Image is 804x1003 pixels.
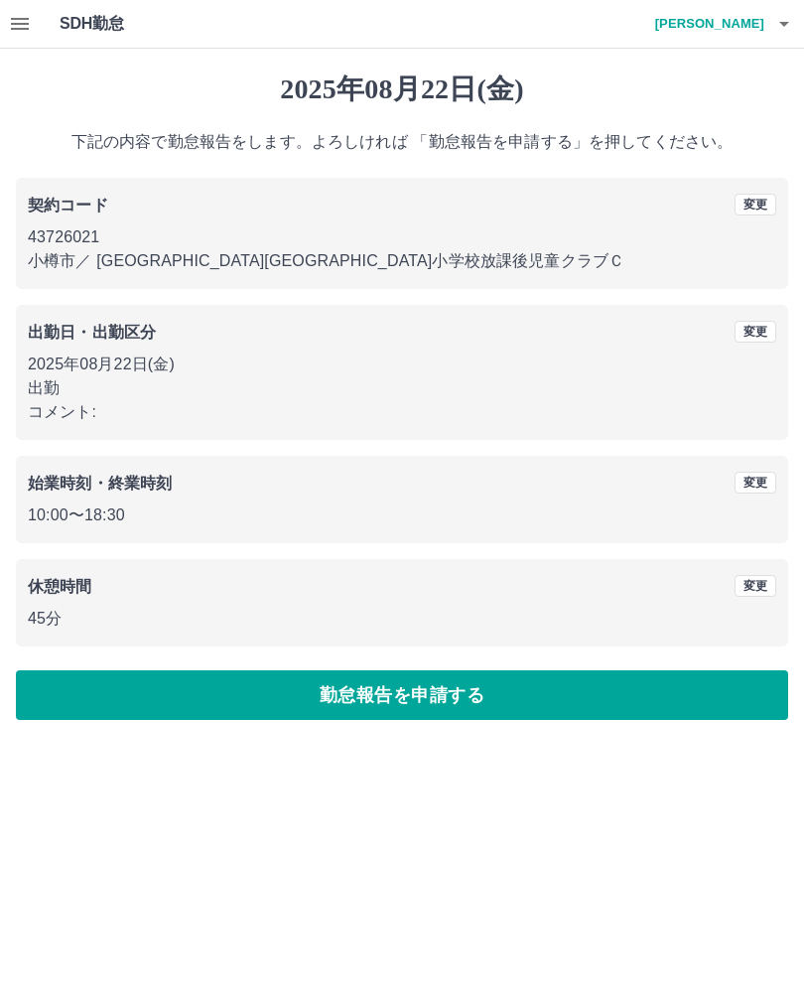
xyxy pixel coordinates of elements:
[28,324,156,341] b: 出勤日・出勤区分
[16,670,788,720] button: 勤怠報告を申請する
[28,225,776,249] p: 43726021
[28,353,776,376] p: 2025年08月22日(金)
[28,376,776,400] p: 出勤
[16,130,788,154] p: 下記の内容で勤怠報告をします。よろしければ 「勤怠報告を申請する」を押してください。
[735,575,776,597] button: 変更
[28,400,776,424] p: コメント:
[28,578,92,595] b: 休憩時間
[28,197,108,214] b: 契約コード
[735,321,776,343] button: 変更
[735,472,776,494] button: 変更
[16,72,788,106] h1: 2025年08月22日(金)
[28,607,776,631] p: 45分
[28,503,776,527] p: 10:00 〜 18:30
[28,249,776,273] p: 小樽市 ／ [GEOGRAPHIC_DATA][GEOGRAPHIC_DATA]小学校放課後児童クラブＣ
[735,194,776,215] button: 変更
[28,475,172,492] b: 始業時刻・終業時刻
